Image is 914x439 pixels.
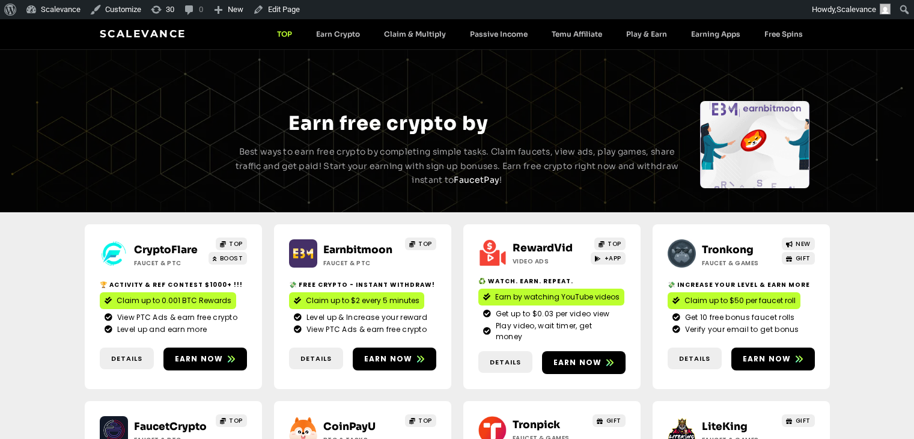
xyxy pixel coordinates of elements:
[493,321,621,342] span: Play video, wait timer, get money
[743,354,791,364] span: Earn now
[100,292,236,309] a: Claim up to 0.001 BTC Rewards
[593,414,626,427] a: GIFT
[796,239,811,248] span: NEW
[288,111,488,135] span: Earn free crypto by
[229,416,243,425] span: TOP
[553,357,602,368] span: Earn now
[134,244,198,256] a: CryptoFlare
[134,259,209,268] h2: Faucet & PTC
[478,277,626,286] h2: ♻️ Watch. Earn. Repeat.
[594,238,626,250] a: TOP
[405,414,436,427] a: TOP
[353,348,436,370] a: Earn now
[289,292,424,309] a: Claim up to $2 every 5 minutes
[100,280,247,289] h2: 🏆 Activity & ref contest $1000+ !!!
[216,414,247,427] a: TOP
[100,28,186,40] a: Scalevance
[209,252,247,265] a: BOOST
[117,295,231,306] span: Claim up to 0.001 BTC Rewards
[614,29,679,38] a: Play & Earn
[114,312,237,323] span: View PTC Ads & earn free crypto
[679,354,710,364] span: Details
[513,419,560,431] a: Tronpick
[490,357,521,367] span: Details
[495,292,620,302] span: Earn by watching YouTube videos
[668,348,722,370] a: Details
[100,348,154,370] a: Details
[731,348,815,370] a: Earn now
[591,252,626,265] a: +APP
[234,145,681,188] p: Best ways to earn free crypto by completing simple tasks. Claim faucets, view ads, play games, sh...
[478,289,624,305] a: Earn by watching YouTube videos
[265,29,304,38] a: TOP
[782,252,815,265] a: GIFT
[836,5,876,14] span: Scalevance
[668,292,800,309] a: Claim up to $50 per faucet roll
[303,312,427,323] span: Level up & Increase your reward
[104,101,213,188] div: Slides
[458,29,540,38] a: Passive Income
[306,295,419,306] span: Claim up to $2 every 5 minutes
[265,29,815,38] nav: Menu
[300,354,332,364] span: Details
[229,239,243,248] span: TOP
[513,242,573,254] a: RewardVid
[454,174,499,185] a: FaucetPay
[111,354,142,364] span: Details
[364,354,413,364] span: Earn now
[606,416,621,425] span: GIFT
[175,354,224,364] span: Earn now
[114,324,207,335] span: Level up and earn more
[493,309,610,319] span: Get up to $0.03 per video view
[289,348,343,370] a: Details
[679,29,752,38] a: Earning Apps
[372,29,458,38] a: Claim & Multiply
[304,29,372,38] a: Earn Crypto
[216,238,247,250] a: TOP
[323,420,376,433] a: CoinPayU
[796,416,811,425] span: GIFT
[605,254,621,263] span: +APP
[478,351,532,373] a: Details
[513,257,588,266] h2: Video ads
[682,312,795,323] span: Get 10 free bonus faucet rolls
[542,351,626,374] a: Earn now
[323,244,392,256] a: Earnbitmoon
[220,254,243,263] span: BOOST
[782,238,815,250] a: NEW
[752,29,815,38] a: Free Spins
[303,324,427,335] span: View PTC Ads & earn free crypto
[163,348,247,370] a: Earn now
[540,29,614,38] a: Temu Affiliate
[405,238,436,250] a: TOP
[323,259,398,268] h2: Faucet & PTC
[682,324,799,335] span: Verify your email to get bonus
[418,239,432,248] span: TOP
[668,280,815,289] h2: 💸 Increase your level & earn more
[608,239,621,248] span: TOP
[289,280,436,289] h2: 💸 Free crypto - Instant withdraw!
[702,420,748,433] a: LiteKing
[782,414,815,427] a: GIFT
[796,254,811,263] span: GIFT
[700,101,809,188] div: Slides
[702,259,777,268] h2: Faucet & Games
[134,420,207,433] a: FaucetCrypto
[418,416,432,425] span: TOP
[684,295,796,306] span: Claim up to $50 per faucet roll
[702,244,754,256] a: Tronkong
